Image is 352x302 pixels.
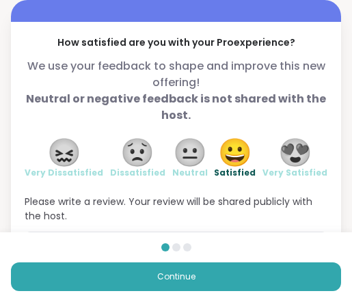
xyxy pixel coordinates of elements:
b: Neutral or negative feedback is not shared with the host. [26,91,326,123]
span: Very Dissatisfied [25,167,103,178]
span: 😍 [278,140,312,165]
span: 😐 [173,140,207,165]
span: We use your feedback to shape and improve this new offering! [25,58,327,124]
span: Please write a review. Your review will be shared publicly with the host. [25,195,327,223]
span: 😖 [47,140,81,165]
span: 😀 [218,140,252,165]
span: Continue [157,271,195,283]
span: Dissatisfied [110,167,165,178]
span: Satisfied [214,167,256,178]
button: Continue [11,262,341,291]
span: Neutral [172,167,208,178]
span: Very Satisfied [262,167,327,178]
span: 😟 [120,140,154,165]
span: How satisfied are you with your Pro experience? [25,36,327,50]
